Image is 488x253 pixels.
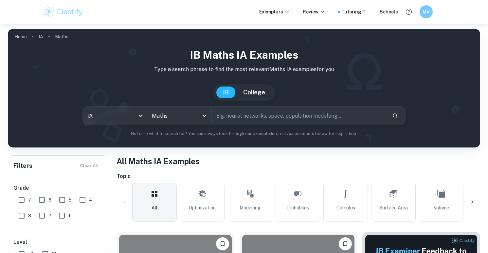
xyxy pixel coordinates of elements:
[389,110,401,121] button: Search
[403,6,414,17] button: Help and Feedback
[240,204,261,211] span: Modelling
[341,8,367,15] a: Tutoring
[420,5,433,18] button: MV
[13,47,475,63] h1: IB Maths IA examples
[83,107,147,125] div: IA
[89,196,92,204] span: 4
[434,204,449,211] span: Volume
[216,87,235,98] button: IB
[48,196,51,204] span: 6
[68,212,70,219] span: 1
[14,32,27,41] a: Home
[39,32,43,41] a: IA
[28,212,31,219] span: 3
[28,196,31,204] span: 7
[303,8,325,15] p: Review
[8,29,480,147] img: profile cover
[212,107,387,125] input: E.g. neural networks, space, population modelling...
[189,204,216,211] span: Optimization
[336,204,355,211] span: Calculus
[379,204,408,211] span: Surface Area
[152,204,157,211] span: All
[286,204,309,211] span: Probability
[216,237,229,250] button: Bookmark
[117,155,480,167] h1: All Maths IA Examples
[237,87,272,98] button: College
[259,8,290,15] p: Exemplars
[422,8,430,15] h6: MV
[339,237,352,250] button: Bookmark
[69,196,72,204] span: 5
[48,212,51,219] span: 2
[43,5,84,18] img: Clastify logo
[13,66,475,73] p: Type a search phrase to find the most relevant Maths IA examples for you
[55,33,68,40] p: Maths
[13,161,32,170] h6: Filters
[117,172,480,180] h6: Topic
[380,8,398,15] a: Schools
[13,238,101,246] h6: Level
[13,130,475,137] p: Not sure what to search for? You can always look through our example Internal Assessments below f...
[13,184,101,192] h6: Grade
[200,111,209,120] button: Open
